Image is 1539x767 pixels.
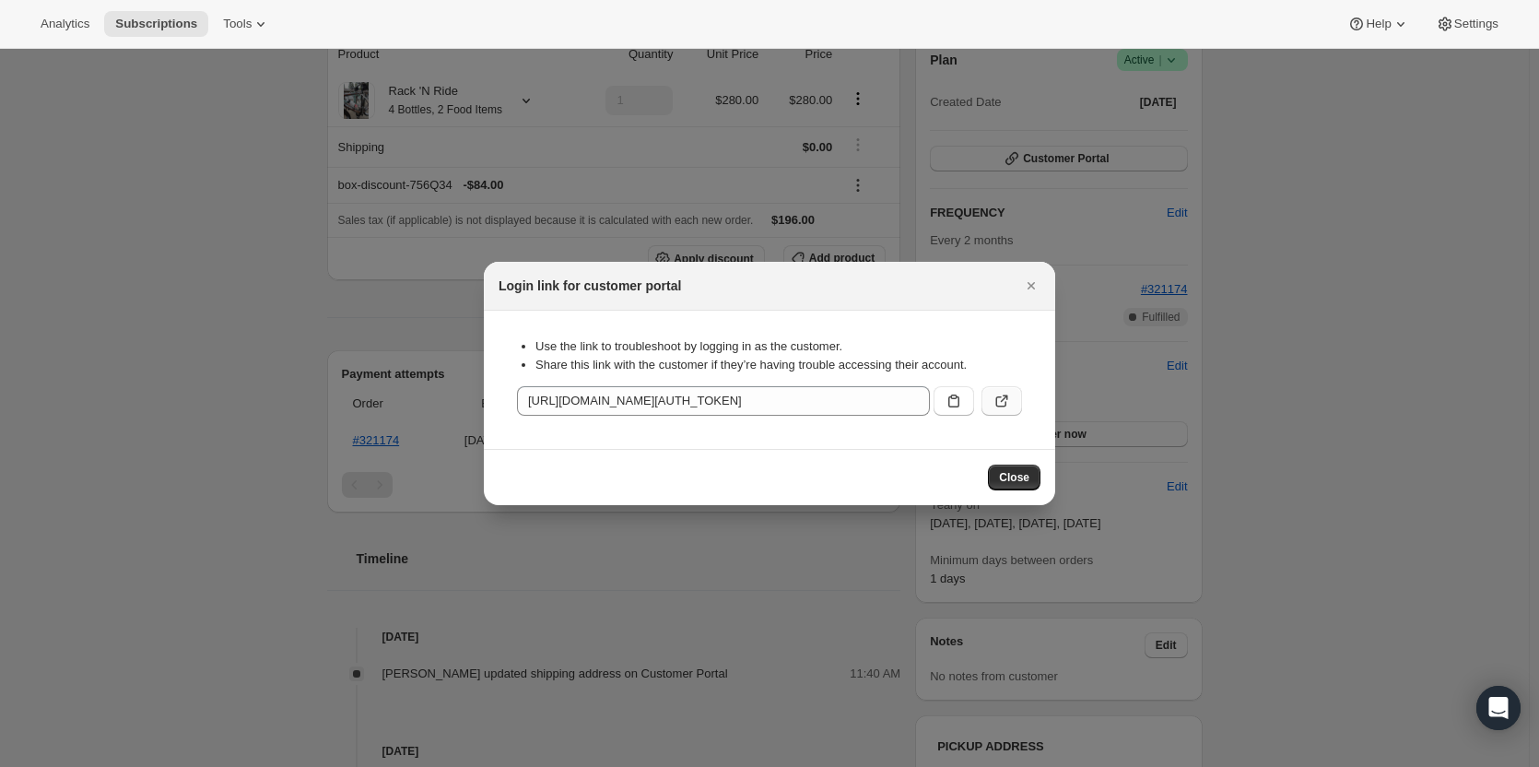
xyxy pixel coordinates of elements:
button: Help [1336,11,1420,37]
button: Subscriptions [104,11,208,37]
button: Tools [212,11,281,37]
button: Settings [1425,11,1510,37]
div: Open Intercom Messenger [1476,686,1521,730]
button: Close [988,465,1040,490]
span: Tools [223,17,252,31]
li: Use the link to troubleshoot by logging in as the customer. [535,337,1022,356]
span: Settings [1454,17,1498,31]
h2: Login link for customer portal [499,277,681,295]
span: Close [999,470,1029,485]
span: Subscriptions [115,17,197,31]
span: Analytics [41,17,89,31]
span: Help [1366,17,1391,31]
button: Close [1018,273,1044,299]
button: Analytics [29,11,100,37]
li: Share this link with the customer if they’re having trouble accessing their account. [535,356,1022,374]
